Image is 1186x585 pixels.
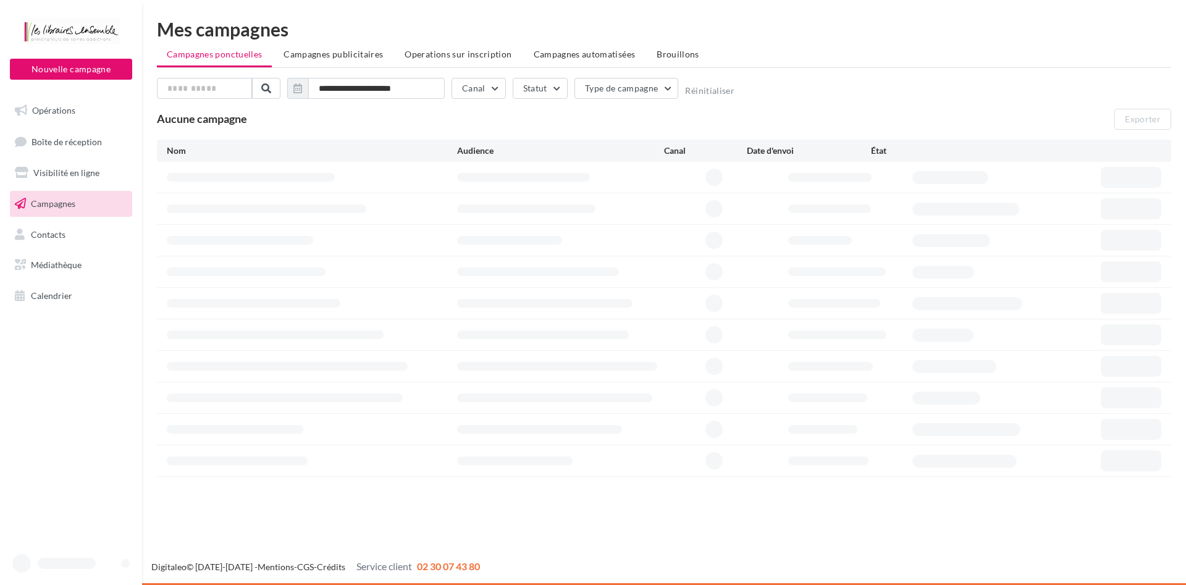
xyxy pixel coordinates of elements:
[7,283,135,309] a: Calendrier
[574,78,679,99] button: Type de campagne
[356,560,412,572] span: Service client
[7,128,135,155] a: Boîte de réception
[664,145,747,157] div: Canal
[31,229,65,239] span: Contacts
[7,160,135,186] a: Visibilité en ligne
[31,259,82,270] span: Médiathèque
[10,59,132,80] button: Nouvelle campagne
[151,562,480,572] span: © [DATE]-[DATE] - - -
[657,49,699,59] span: Brouillons
[457,145,664,157] div: Audience
[317,562,345,572] a: Crédits
[157,112,247,125] span: Aucune campagne
[32,105,75,116] span: Opérations
[151,562,187,572] a: Digitaleo
[31,198,75,209] span: Campagnes
[32,136,102,146] span: Boîte de réception
[452,78,506,99] button: Canal
[747,145,871,157] div: Date d'envoi
[7,191,135,217] a: Campagnes
[534,49,636,59] span: Campagnes automatisées
[33,167,99,178] span: Visibilité en ligne
[157,20,1171,38] div: Mes campagnes
[167,145,457,157] div: Nom
[7,222,135,248] a: Contacts
[405,49,511,59] span: Operations sur inscription
[1114,109,1171,130] button: Exporter
[7,98,135,124] a: Opérations
[284,49,383,59] span: Campagnes publicitaires
[513,78,568,99] button: Statut
[297,562,314,572] a: CGS
[258,562,294,572] a: Mentions
[417,560,480,572] span: 02 30 07 43 80
[7,252,135,278] a: Médiathèque
[31,290,72,301] span: Calendrier
[871,145,995,157] div: État
[685,86,734,96] button: Réinitialiser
